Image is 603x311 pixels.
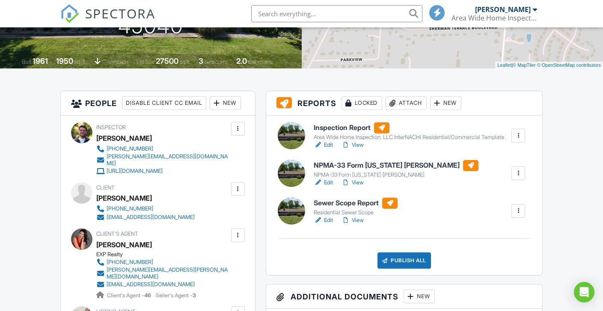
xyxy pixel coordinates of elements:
h6: NPMA-33 Form [US_STATE] [PERSON_NAME] [314,160,478,171]
span: sq.ft. [180,59,190,65]
a: View [342,178,364,187]
a: [PERSON_NAME] [96,238,152,251]
span: Client's Agent [96,231,138,237]
a: [PERSON_NAME][EMAIL_ADDRESS][DOMAIN_NAME] [96,153,229,167]
div: [PERSON_NAME][EMAIL_ADDRESS][DOMAIN_NAME] [107,153,229,167]
div: Locked [342,96,382,110]
div: Disable Client CC Email [122,96,206,110]
a: View [342,216,364,225]
h3: Additional Documents [266,284,543,309]
div: [PERSON_NAME] [96,132,152,145]
div: | [495,62,603,69]
div: Open Intercom Messenger [574,282,594,302]
div: NPMA-33 Form [US_STATE] [PERSON_NAME] [314,172,478,178]
a: [EMAIL_ADDRESS][DOMAIN_NAME] [96,213,195,222]
div: [PHONE_NUMBER] [107,145,153,152]
div: New [404,290,435,303]
div: [URL][DOMAIN_NAME] [107,168,163,175]
div: [PERSON_NAME] [475,5,531,14]
span: bathrooms [248,59,273,65]
div: [PERSON_NAME] [96,192,152,204]
div: 1961 [33,56,48,65]
a: Edit [314,178,333,187]
a: View [342,141,364,149]
a: [PERSON_NAME][EMAIL_ADDRESS][PERSON_NAME][DOMAIN_NAME] [96,267,229,280]
span: Built [22,59,31,65]
a: [PHONE_NUMBER] [96,204,195,213]
span: Client [96,184,115,191]
a: SPECTORA [60,12,155,30]
strong: 46 [144,292,151,299]
div: [PHONE_NUMBER] [107,205,153,212]
a: NPMA-33 Form [US_STATE] [PERSON_NAME] NPMA-33 Form [US_STATE] [PERSON_NAME] [314,160,478,179]
span: Seller's Agent - [156,292,196,299]
a: [EMAIL_ADDRESS][DOMAIN_NAME] [96,280,229,289]
span: crawlspace [102,59,128,65]
div: Residential Sewer Scope [314,209,398,216]
h6: Inspection Report [314,122,504,133]
span: Client's Agent - [107,292,152,299]
h3: Reports [266,91,543,116]
span: Inspector [96,124,126,130]
a: Leaflet [497,62,511,68]
h3: People [61,91,255,116]
div: 27500 [156,56,178,65]
div: 2.0 [236,56,247,65]
div: New [430,96,461,110]
span: bedrooms [205,59,228,65]
span: SPECTORA [85,4,155,22]
a: [PHONE_NUMBER] [96,145,229,153]
div: [PERSON_NAME][EMAIL_ADDRESS][PERSON_NAME][DOMAIN_NAME] [107,267,229,280]
span: sq. ft. [74,59,86,65]
div: New [210,96,241,110]
a: Edit [314,141,333,149]
div: [EMAIL_ADDRESS][DOMAIN_NAME] [107,281,195,288]
div: Area Wide Home Inspection, LLC InterNACHI Residential/Commercial Template [314,134,504,141]
div: [EMAIL_ADDRESS][DOMAIN_NAME] [107,214,195,221]
div: Area Wide Home Inspection, LLC [452,14,537,22]
a: Edit [314,216,333,225]
div: Attach [386,96,427,110]
a: © MapTiler [513,62,536,68]
a: Sewer Scope Report Residential Sewer Scope [314,198,398,216]
div: 1950 [56,56,73,65]
div: EXP Realty [96,251,236,258]
div: [PHONE_NUMBER] [107,259,153,266]
img: The Best Home Inspection Software - Spectora [60,4,79,23]
a: Inspection Report Area Wide Home Inspection, LLC InterNACHI Residential/Commercial Template [314,122,504,141]
div: Publish All [377,252,431,269]
h6: Sewer Scope Report [314,198,398,209]
a: [PHONE_NUMBER] [96,258,229,267]
span: Lot Size [137,59,154,65]
strong: 3 [193,292,196,299]
a: [URL][DOMAIN_NAME] [96,167,229,175]
a: © OpenStreetMap contributors [537,62,601,68]
div: 3 [199,56,203,65]
input: Search everything... [251,5,422,22]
